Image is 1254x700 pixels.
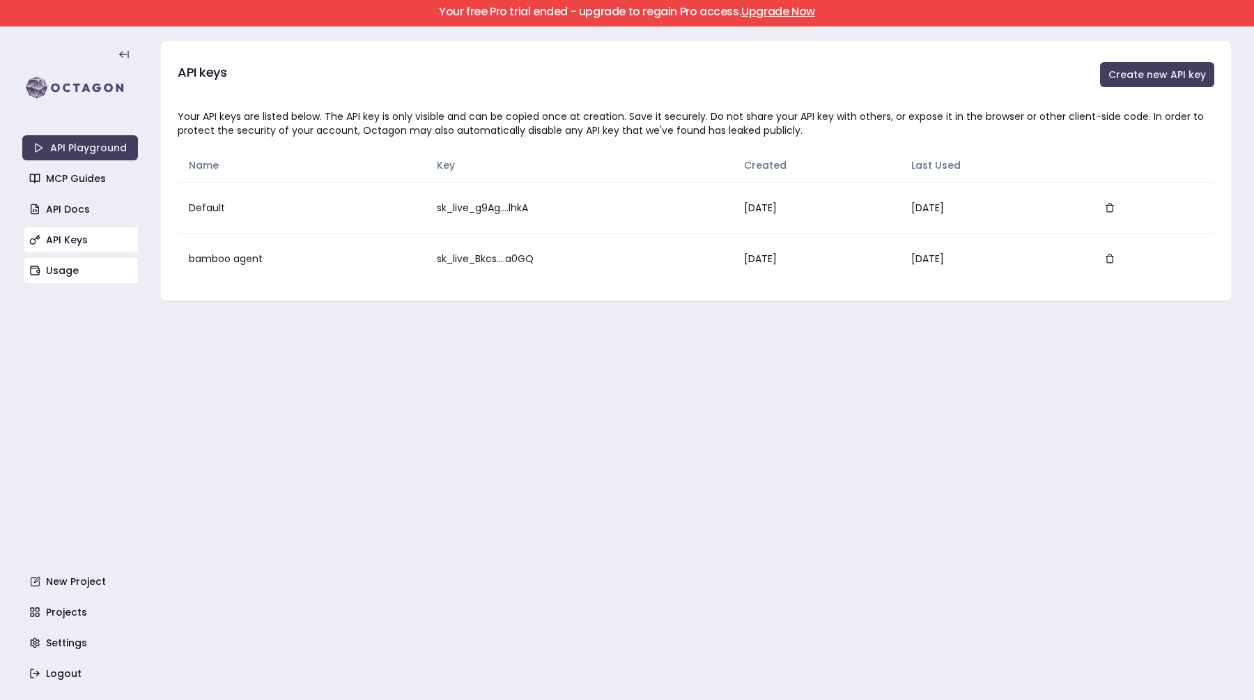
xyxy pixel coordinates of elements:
[24,227,139,252] a: API Keys
[426,182,733,233] td: sk_live_g9Ag....lhkA
[24,661,139,686] a: Logout
[178,109,1214,137] div: Your API keys are listed below. The API key is only visible and can be copied once at creation. S...
[178,233,426,284] td: bamboo agent
[24,630,139,655] a: Settings
[24,258,139,283] a: Usage
[900,182,1085,233] td: [DATE]
[741,3,815,20] a: Upgrade Now
[178,149,426,182] th: Name
[426,233,733,284] td: sk_live_Bkcs....a0GQ
[1100,62,1214,87] button: Create new API key
[900,149,1085,182] th: Last Used
[24,569,139,594] a: New Project
[22,135,138,160] a: API Playground
[733,233,900,284] td: [DATE]
[178,182,426,233] td: Default
[733,149,900,182] th: Created
[426,149,733,182] th: Key
[178,63,226,82] h3: API keys
[24,600,139,625] a: Projects
[12,6,1242,17] h5: Your free Pro trial ended - upgrade to regain Pro access.
[22,74,138,102] img: logo-rect-yK7x_WSZ.svg
[24,166,139,191] a: MCP Guides
[900,233,1085,284] td: [DATE]
[733,182,900,233] td: [DATE]
[24,197,139,222] a: API Docs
